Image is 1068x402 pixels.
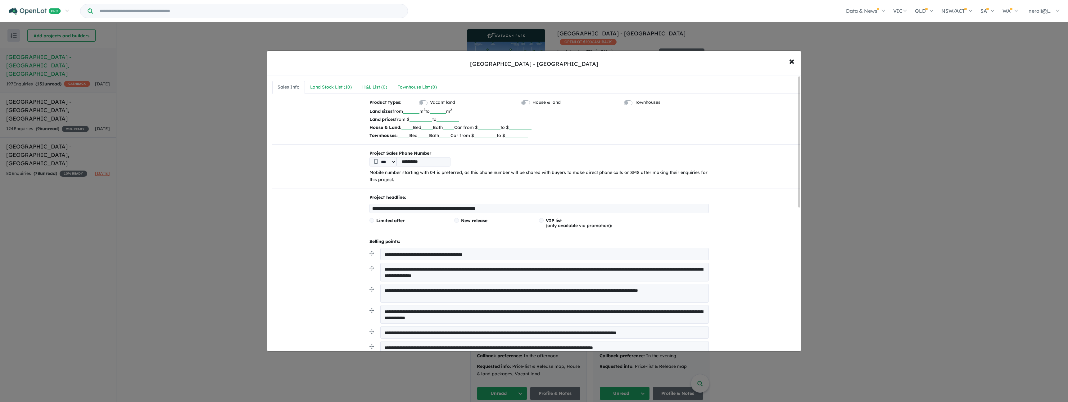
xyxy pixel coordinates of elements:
[369,308,374,313] img: drag.svg
[369,99,401,107] b: Product types:
[450,107,452,112] sup: 2
[369,125,401,130] b: House & Land:
[362,84,387,91] div: H&L List ( 0 )
[369,238,709,245] p: Selling points:
[310,84,352,91] div: Land Stock List ( 10 )
[461,218,487,223] span: New release
[369,266,374,271] img: drag.svg
[635,99,660,106] label: Townhouses
[546,218,562,223] span: VIP list
[369,107,709,115] p: from m to m
[369,344,374,349] img: drag.svg
[470,60,598,68] div: [GEOGRAPHIC_DATA] - [GEOGRAPHIC_DATA]
[423,107,425,112] sup: 2
[9,7,61,15] img: Openlot PRO Logo White
[369,169,709,184] p: Mobile number starting with 04 is preferred, as this phone number will be shared with buyers to m...
[369,108,392,114] b: Land sizes
[369,131,709,139] p: Bed Bath Car from $ to $
[278,84,300,91] div: Sales Info
[369,287,374,292] img: drag.svg
[1029,8,1052,14] span: neroli@j...
[789,54,794,67] span: ×
[369,115,709,123] p: from $ to
[398,84,437,91] div: Townhouse List ( 0 )
[369,251,374,256] img: drag.svg
[369,116,395,122] b: Land prices
[369,123,709,131] p: Bed Bath Car from $ to $
[94,4,406,18] input: Try estate name, suburb, builder or developer
[546,218,612,228] span: (only available via promotion):
[369,133,398,138] b: Townhouses:
[376,218,405,223] span: Limited offer
[374,159,378,164] img: Phone icon
[369,194,709,201] p: Project headline:
[369,329,374,334] img: drag.svg
[532,99,561,106] label: House & land
[430,99,455,106] label: Vacant land
[369,150,709,157] b: Project Sales Phone Number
